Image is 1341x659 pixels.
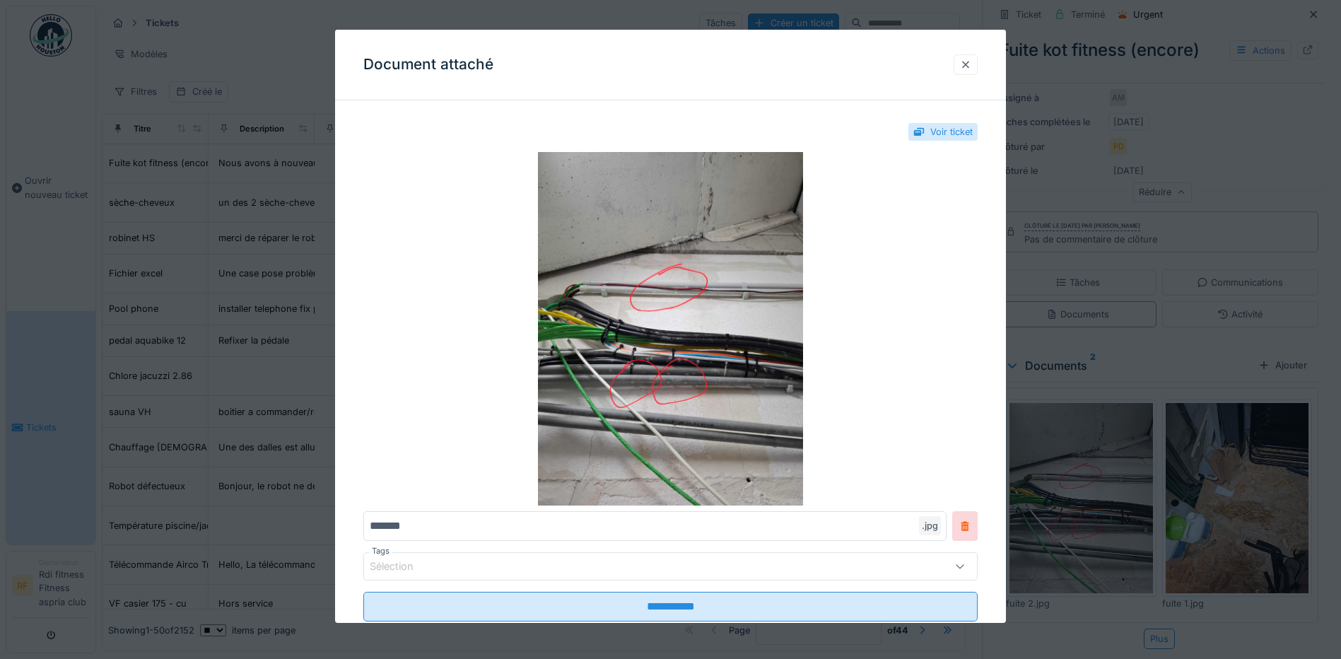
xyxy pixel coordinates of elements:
[930,125,973,139] div: Voir ticket
[363,152,978,506] img: d2959e58-4fa6-4688-81c2-7d28e89f056d-fuite%202.jpg
[363,56,493,74] h3: Document attaché
[370,559,433,574] div: Sélection
[369,545,392,557] label: Tags
[919,516,941,535] div: .jpg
